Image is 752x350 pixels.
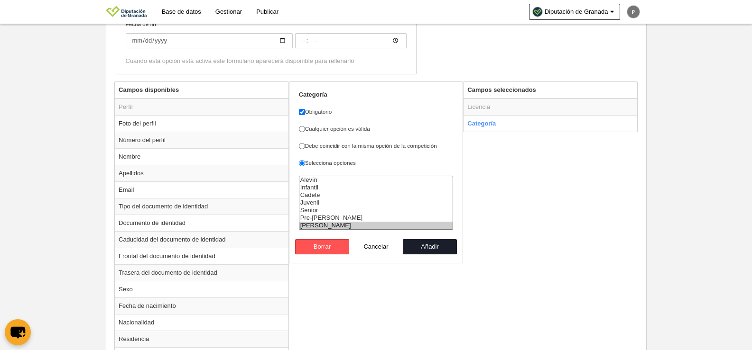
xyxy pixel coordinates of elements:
td: Número del perfil [115,132,288,148]
div: Cuando esta opción está activa este formulario aparecerá disponible para rellenarlo [126,57,407,65]
label: Cualquier opción es válida [299,125,454,133]
td: Sexo [115,281,288,297]
td: Apellidos [115,165,288,181]
option: Juvenil [299,199,453,206]
td: Trasera del documento de identidad [115,264,288,281]
button: Borrar [295,239,349,254]
td: Licencia [464,99,637,116]
td: Tipo del documento de identidad [115,198,288,215]
td: Nacionalidad [115,314,288,331]
label: Debe coincidir con la misma opción de la competición [299,142,454,150]
label: Selecciona opciones [299,159,454,167]
th: Campos seleccionados [464,82,637,99]
td: Frontal del documento de identidad [115,248,288,264]
strong: Categoría [299,91,327,98]
input: Fecha de fin [295,33,407,48]
option: Senior [299,206,453,214]
td: Fecha de nacimiento [115,297,288,314]
td: Nombre [115,148,288,165]
td: Perfil [115,99,288,116]
label: Fecha de fin [126,20,407,48]
option: Infantil [299,184,453,191]
option: Cadete [299,191,453,199]
option: Pre-Benjamín [299,214,453,222]
option: Benjamín [299,222,453,229]
input: Obligatorio [299,109,305,115]
td: Email [115,181,288,198]
td: Documento de identidad [115,215,288,231]
td: Foto del perfil [115,115,288,132]
option: Alevín [299,176,453,184]
td: Caducidad del documento de identidad [115,231,288,248]
button: Añadir [403,239,457,254]
th: Campos disponibles [115,82,288,99]
input: Selecciona opciones [299,160,305,166]
span: Diputación de Granada [545,7,608,17]
td: Residencia [115,331,288,347]
img: Oa6SvBRBA39l.30x30.jpg [533,7,542,17]
img: Diputación de Granada [106,6,147,17]
input: Cualquier opción es válida [299,126,305,132]
button: chat-button [5,319,31,345]
input: Debe coincidir con la misma opción de la competición [299,143,305,149]
td: Categoría [464,115,637,132]
input: Fecha de fin [126,33,293,48]
a: Diputación de Granada [529,4,620,20]
button: Cancelar [349,239,403,254]
img: c2l6ZT0zMHgzMCZmcz05JnRleHQ9UCZiZz03NTc1NzU%3D.png [627,6,640,18]
label: Obligatorio [299,108,454,116]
